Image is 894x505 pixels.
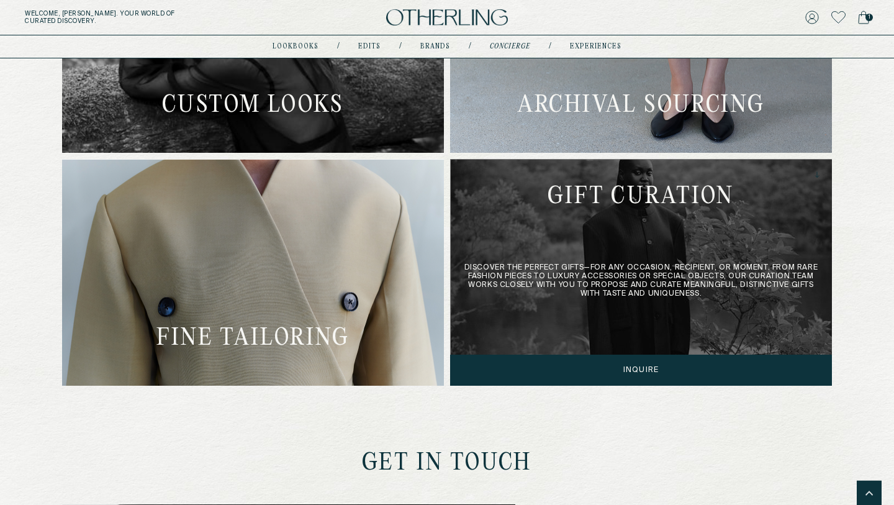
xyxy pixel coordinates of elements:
[358,43,381,50] a: Edits
[386,9,508,26] img: logo
[450,159,832,386] div: Discover the perfect gifts—for any occasion, recipient, or moment. From rare fashion pieces to lu...
[420,43,450,50] a: Brands
[490,43,530,50] a: concierge
[337,42,340,52] div: /
[570,43,621,50] a: experiences
[858,9,869,26] a: 1
[25,10,278,25] h5: Welcome, [PERSON_NAME] . Your world of curated discovery.
[273,43,318,50] a: lookbooks
[549,42,551,52] div: /
[62,448,832,480] h3: get in touch
[399,42,402,52] div: /
[865,14,873,21] span: 1
[469,42,471,52] div: /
